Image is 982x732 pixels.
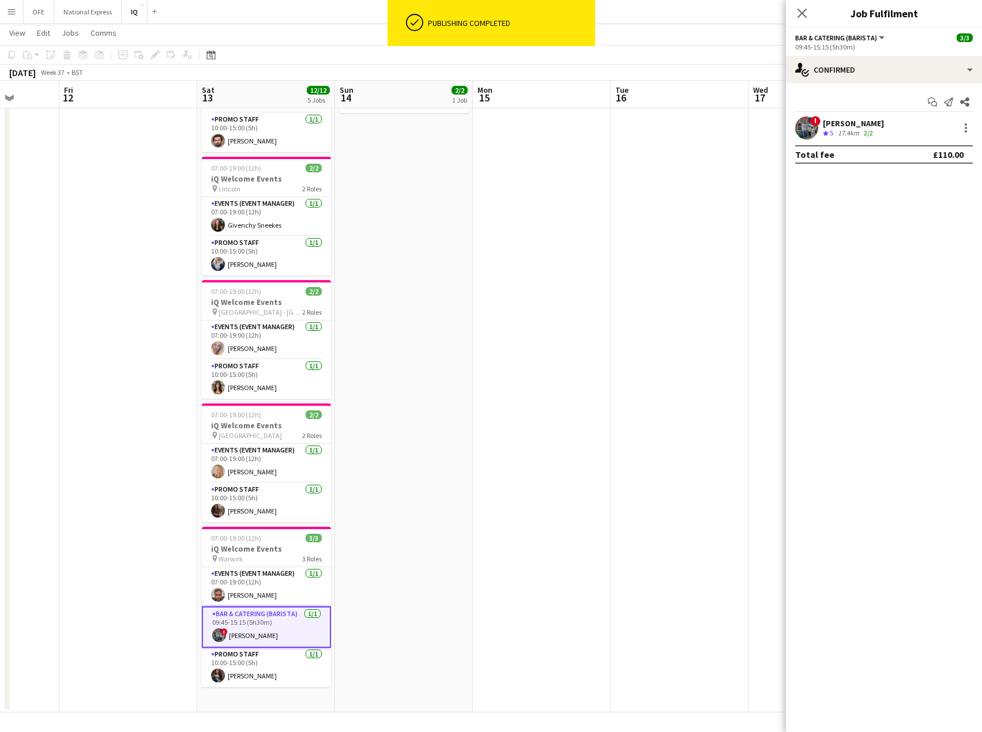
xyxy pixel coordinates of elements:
[338,91,353,104] span: 14
[62,28,79,38] span: Jobs
[202,648,331,687] app-card-role: Promo Staff1/110:00-15:00 (5h)[PERSON_NAME]
[823,118,884,129] div: [PERSON_NAME]
[306,164,322,172] span: 2/2
[72,68,83,77] div: BST
[836,129,861,138] div: 17.4km
[202,280,331,399] app-job-card: 07:00-19:00 (12h)2/2iQ Welcome Events [GEOGRAPHIC_DATA] - [GEOGRAPHIC_DATA]2 RolesEvents (Event M...
[211,410,261,419] span: 07:00-19:00 (12h)
[933,149,964,160] div: £110.00
[200,91,215,104] span: 13
[202,236,331,276] app-card-role: Promo Staff1/110:00-15:00 (5h)[PERSON_NAME]
[452,86,468,95] span: 2/2
[830,129,833,137] span: 5
[795,33,877,42] span: Bar & Catering (Barista)
[615,85,629,95] span: Tue
[307,96,329,104] div: 5 Jobs
[614,91,629,104] span: 16
[340,85,353,95] span: Sun
[57,25,84,40] a: Jobs
[54,1,122,23] button: National Express
[202,85,215,95] span: Sat
[211,287,261,296] span: 07:00-19:00 (12h)
[202,173,331,184] h3: iQ Welcome Events
[202,157,331,276] app-job-card: 07:00-19:00 (12h)2/2iQ Welcome Events Lincoln2 RolesEvents (Event Manager)1/107:00-19:00 (12h)Giv...
[221,628,228,635] span: !
[202,403,331,522] app-job-card: 07:00-19:00 (12h)2/2iQ Welcome Events [GEOGRAPHIC_DATA]2 RolesEvents (Event Manager)1/107:00-19:0...
[202,444,331,483] app-card-role: Events (Event Manager)1/107:00-19:00 (12h)[PERSON_NAME]
[219,431,282,440] span: [GEOGRAPHIC_DATA]
[302,554,322,563] span: 3 Roles
[202,297,331,307] h3: iQ Welcome Events
[786,6,982,21] h3: Job Fulfilment
[211,164,261,172] span: 07:00-19:00 (12h)
[795,43,973,51] div: 09:45-15:15 (5h30m)
[91,28,116,38] span: Comms
[452,96,467,104] div: 1 Job
[795,33,886,42] button: Bar & Catering (Barista)
[306,534,322,542] span: 3/3
[62,91,73,104] span: 12
[795,149,834,160] div: Total fee
[751,91,768,104] span: 17
[302,431,322,440] span: 2 Roles
[306,287,322,296] span: 2/2
[211,534,261,542] span: 07:00-19:00 (12h)
[37,28,50,38] span: Edit
[476,91,492,104] span: 15
[202,483,331,522] app-card-role: Promo Staff1/110:00-15:00 (5h)[PERSON_NAME]
[302,184,322,193] span: 2 Roles
[24,1,54,23] button: DFE
[86,25,121,40] a: Comms
[202,606,331,648] app-card-role: Bar & Catering (Barista)1/109:45-15:15 (5h30m)![PERSON_NAME]
[202,320,331,360] app-card-role: Events (Event Manager)1/107:00-19:00 (12h)[PERSON_NAME]
[219,308,302,316] span: [GEOGRAPHIC_DATA] - [GEOGRAPHIC_DATA]
[202,567,331,606] app-card-role: Events (Event Manager)1/107:00-19:00 (12h)[PERSON_NAME]
[9,28,25,38] span: View
[202,420,331,431] h3: iQ Welcome Events
[202,360,331,399] app-card-role: Promo Staff1/110:00-15:00 (5h)[PERSON_NAME]
[64,85,73,95] span: Fri
[202,544,331,554] h3: iQ Welcome Events
[202,113,331,152] app-card-role: Promo Staff1/110:00-15:00 (5h)[PERSON_NAME]
[810,116,821,126] span: !
[5,25,30,40] a: View
[219,554,243,563] span: Warwirk
[306,410,322,419] span: 2/2
[9,67,36,78] div: [DATE]
[122,1,148,23] button: IQ
[307,86,330,95] span: 12/12
[38,68,67,77] span: Week 37
[786,56,982,84] div: Confirmed
[477,85,492,95] span: Mon
[202,197,331,236] app-card-role: Events (Event Manager)1/107:00-19:00 (12h)Givenchy Sneekes
[753,85,768,95] span: Wed
[302,308,322,316] span: 2 Roles
[32,25,55,40] a: Edit
[202,527,331,687] app-job-card: 07:00-19:00 (12h)3/3iQ Welcome Events Warwirk3 RolesEvents (Event Manager)1/107:00-19:00 (12h)[PE...
[219,184,240,193] span: Lincoln
[864,129,873,137] app-skills-label: 2/2
[428,18,590,28] div: Publishing completed
[957,33,973,42] span: 3/3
